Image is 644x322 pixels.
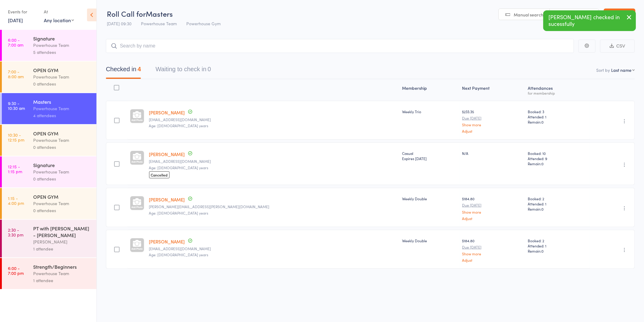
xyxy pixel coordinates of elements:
[462,216,523,220] a: Adjust
[462,252,523,256] a: Show more
[543,10,636,31] div: [PERSON_NAME] checked in sucessfully
[33,277,91,284] div: 1 attendee
[156,63,211,79] button: Waiting to check in0
[149,238,185,245] a: [PERSON_NAME]
[528,119,588,124] span: Remain:
[33,270,91,277] div: Powerhouse Team
[514,12,544,18] span: Manual search
[149,151,185,157] a: [PERSON_NAME]
[462,238,523,262] div: $184.80
[149,117,397,122] small: belld2524@gmail.com
[462,210,523,214] a: Show more
[138,66,141,72] div: 4
[33,42,91,49] div: Powerhouse Team
[402,196,457,201] div: Weekly Double
[2,125,96,156] a: 10:30 -12:15 pmOPEN GYMPowerhouse Team0 attendees
[106,39,574,53] input: Search by name
[8,17,23,23] a: [DATE]
[528,151,588,156] span: Booked: 10
[8,7,38,17] div: Events for
[528,196,588,201] span: Booked: 2
[149,109,185,116] a: [PERSON_NAME]
[2,188,96,219] a: 1:15 -4:00 pmOPEN GYMPowerhouse Team0 attendees
[2,30,96,61] a: 6:00 -7:00 amSignaturePowerhouse Team5 attendees
[33,35,91,42] div: Signature
[33,144,91,151] div: 0 attendees
[8,164,22,174] time: 12:15 - 1:15 pm
[33,73,91,80] div: Powerhouse Team
[611,67,632,73] div: Last name
[33,168,91,175] div: Powerhouse Team
[33,175,91,182] div: 0 attendees
[462,258,523,262] a: Adjust
[107,20,131,26] span: [DATE] 09:30
[149,196,185,203] a: [PERSON_NAME]
[402,109,457,114] div: Weekly Trio
[402,238,457,243] div: Weekly Double
[33,130,91,137] div: OPEN GYM
[8,37,23,47] time: 6:00 - 7:00 am
[2,156,96,187] a: 12:15 -1:15 pmSignaturePowerhouse Team0 attendees
[402,151,457,161] div: Casual
[8,132,24,142] time: 10:30 - 12:15 pm
[186,20,221,26] span: Powerhouse Gym
[146,9,173,19] span: Masters
[462,203,523,207] small: Due [DATE]
[8,227,23,237] time: 2:30 - 3:30 pm
[604,9,635,21] a: Exit roll call
[33,193,91,200] div: OPEN GYM
[8,196,24,205] time: 1:15 - 4:00 pm
[528,114,588,119] span: Attended: 1
[44,17,74,23] div: Any location
[528,109,588,114] span: Booked: 3
[149,165,208,170] span: Age: [DEMOGRAPHIC_DATA] years
[208,66,211,72] div: 0
[462,245,523,249] small: Due [DATE]
[33,105,91,112] div: Powerhouse Team
[33,49,91,56] div: 5 attendees
[149,171,170,178] span: Cancelled
[402,156,457,161] div: Expires [DATE]
[141,20,177,26] span: Powerhouse Team
[528,206,588,212] span: Remain:
[33,238,91,245] div: [PERSON_NAME]
[2,93,96,124] a: 9:30 -10:30 amMastersPowerhouse Team4 attendees
[8,101,25,110] time: 9:30 - 10:30 am
[542,119,544,124] span: 0
[149,159,397,163] small: diannelibke@optusnet.com.au
[462,196,523,220] div: $184.80
[597,67,610,73] label: Sort by
[149,123,208,128] span: Age: [DEMOGRAPHIC_DATA] years
[528,243,588,248] span: Attended: 1
[107,9,146,19] span: Roll Call for
[542,248,544,254] span: 0
[149,247,397,251] small: quinnsan@icloud.com
[149,205,397,209] small: Judy.nowland@gmail.com
[8,266,24,275] time: 6:00 - 7:00 pm
[33,80,91,87] div: 0 attendees
[460,82,526,98] div: Next Payment
[528,161,588,166] span: Remain:
[33,200,91,207] div: Powerhouse Team
[462,116,523,120] small: Due [DATE]
[462,129,523,133] a: Adjust
[2,220,96,257] a: 2:30 -3:30 pmPT with [PERSON_NAME] - [PERSON_NAME][PERSON_NAME]1 attendee
[33,162,91,168] div: Signature
[33,67,91,73] div: OPEN GYM
[149,210,208,215] span: Age: [DEMOGRAPHIC_DATA] years
[526,82,590,98] div: Atten­dances
[462,109,523,133] div: $233.35
[528,201,588,206] span: Attended: 1
[528,238,588,243] span: Booked: 2
[8,69,24,79] time: 7:00 - 8:00 am
[462,151,523,156] div: N/A
[149,252,208,257] span: Age: [DEMOGRAPHIC_DATA] years
[44,7,74,17] div: At
[33,207,91,214] div: 0 attendees
[542,161,544,166] span: 0
[528,91,588,95] div: for membership
[2,258,96,289] a: 6:00 -7:00 pmStrength/BeginnersPowerhouse Team1 attendee
[400,82,460,98] div: Membership
[2,61,96,93] a: 7:00 -8:00 amOPEN GYMPowerhouse Team0 attendees
[542,206,544,212] span: 0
